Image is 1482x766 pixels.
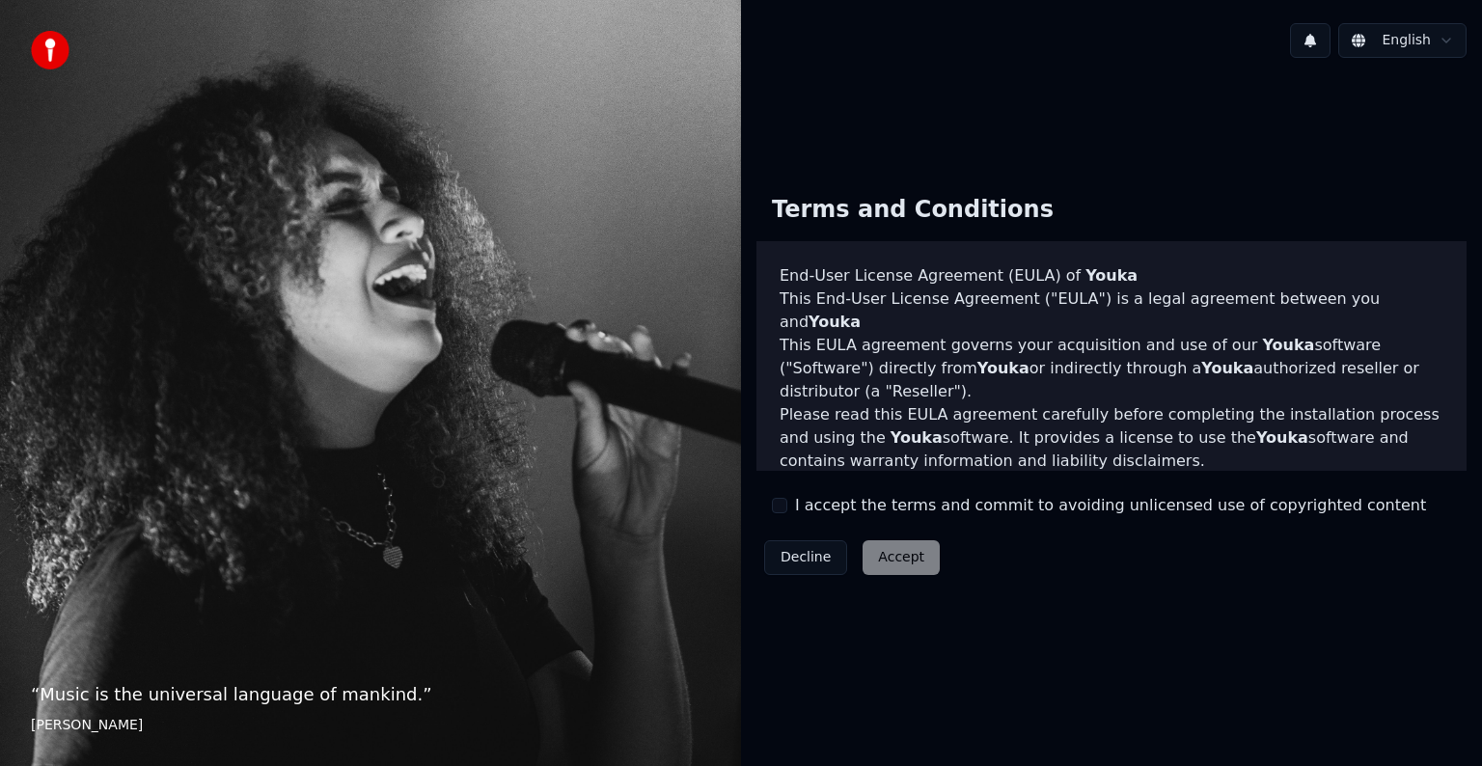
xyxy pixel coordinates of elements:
span: Youka [1256,428,1308,447]
p: This End-User License Agreement ("EULA") is a legal agreement between you and [780,287,1443,334]
span: Youka [977,359,1029,377]
span: Youka [891,428,943,447]
footer: [PERSON_NAME] [31,716,710,735]
p: This EULA agreement governs your acquisition and use of our software ("Software") directly from o... [780,334,1443,403]
label: I accept the terms and commit to avoiding unlicensed use of copyrighted content [795,494,1426,517]
span: Youka [1201,359,1253,377]
h3: End-User License Agreement (EULA) of [780,264,1443,287]
span: Youka [1085,266,1138,285]
button: Decline [764,540,847,575]
span: Youka [809,313,861,331]
div: Terms and Conditions [756,179,1069,241]
span: Youka [1262,336,1314,354]
p: “ Music is the universal language of mankind. ” [31,681,710,708]
p: Please read this EULA agreement carefully before completing the installation process and using th... [780,403,1443,473]
img: youka [31,31,69,69]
